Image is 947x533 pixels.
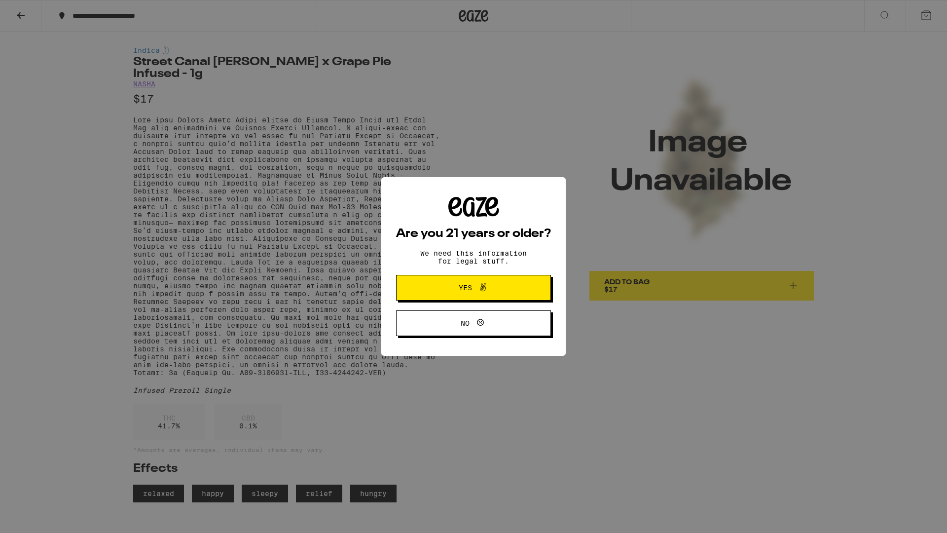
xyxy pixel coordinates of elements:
[396,228,551,240] h2: Are you 21 years or older?
[461,320,470,327] span: No
[396,275,551,301] button: Yes
[885,503,937,528] iframe: Opens a widget where you can find more information
[396,310,551,336] button: No
[412,249,535,265] p: We need this information for legal stuff.
[459,284,472,291] span: Yes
